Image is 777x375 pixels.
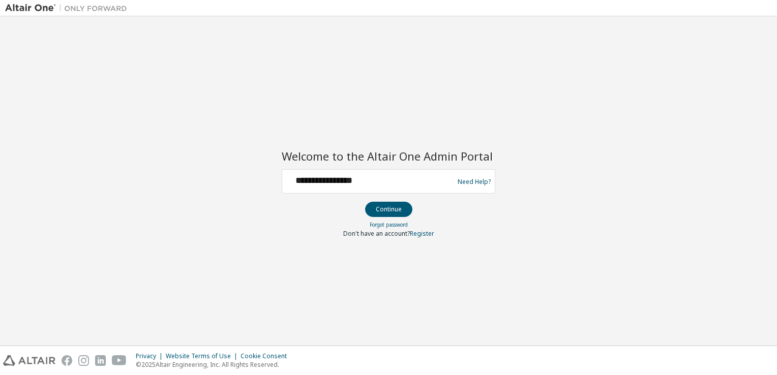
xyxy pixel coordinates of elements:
button: Continue [365,202,412,217]
a: Forgot password [370,221,408,228]
span: Don't have an account? [343,229,410,238]
div: Website Terms of Use [166,352,241,360]
img: Altair One [5,3,132,13]
h2: Welcome to the Altair One Admin Portal [282,149,495,163]
div: Privacy [136,352,166,360]
div: Cookie Consent [241,352,293,360]
img: facebook.svg [62,355,72,366]
img: instagram.svg [78,355,89,366]
img: altair_logo.svg [3,355,55,366]
p: © 2025 Altair Engineering, Inc. All Rights Reserved. [136,360,293,369]
img: linkedin.svg [95,355,106,366]
img: youtube.svg [112,355,127,366]
a: Register [410,229,434,238]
